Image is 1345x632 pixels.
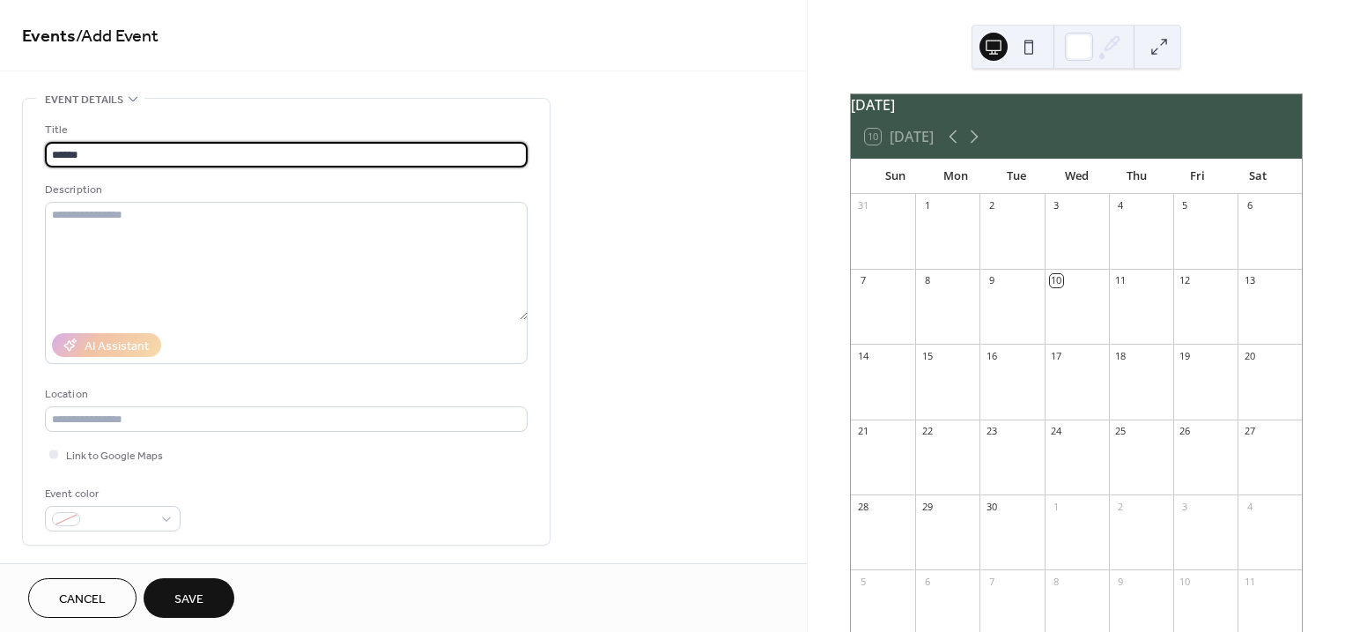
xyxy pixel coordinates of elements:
[1050,500,1063,513] div: 1
[59,591,106,609] span: Cancel
[1114,274,1127,287] div: 11
[1050,425,1063,438] div: 24
[856,575,869,588] div: 5
[1243,575,1256,588] div: 11
[1114,500,1127,513] div: 2
[856,500,869,513] div: 28
[1179,500,1192,513] div: 3
[1167,159,1228,194] div: Fri
[985,575,998,588] div: 7
[28,578,137,618] button: Cancel
[1179,425,1192,438] div: 26
[985,199,998,212] div: 2
[1050,199,1063,212] div: 3
[22,19,76,54] a: Events
[1179,349,1192,362] div: 19
[45,121,524,139] div: Title
[45,485,177,503] div: Event color
[1243,274,1256,287] div: 13
[1227,159,1288,194] div: Sat
[1179,575,1192,588] div: 10
[1179,199,1192,212] div: 5
[1050,575,1063,588] div: 8
[986,159,1046,194] div: Tue
[45,385,524,404] div: Location
[1179,274,1192,287] div: 12
[985,349,998,362] div: 16
[45,181,524,199] div: Description
[920,500,934,513] div: 29
[920,425,934,438] div: 22
[45,91,123,109] span: Event details
[851,94,1302,115] div: [DATE]
[1114,349,1127,362] div: 18
[1050,349,1063,362] div: 17
[1050,274,1063,287] div: 10
[865,159,926,194] div: Sun
[1106,159,1167,194] div: Thu
[926,159,987,194] div: Mon
[985,500,998,513] div: 30
[856,274,869,287] div: 7
[920,575,934,588] div: 6
[856,349,869,362] div: 14
[1243,500,1256,513] div: 4
[1243,349,1256,362] div: 20
[1114,199,1127,212] div: 4
[66,447,163,465] span: Link to Google Maps
[920,199,934,212] div: 1
[1046,159,1107,194] div: Wed
[1114,575,1127,588] div: 9
[76,19,159,54] span: / Add Event
[920,274,934,287] div: 8
[985,425,998,438] div: 23
[856,199,869,212] div: 31
[1114,425,1127,438] div: 25
[174,591,203,609] span: Save
[1243,199,1256,212] div: 6
[920,349,934,362] div: 15
[856,425,869,438] div: 21
[1243,425,1256,438] div: 27
[144,578,234,618] button: Save
[985,274,998,287] div: 9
